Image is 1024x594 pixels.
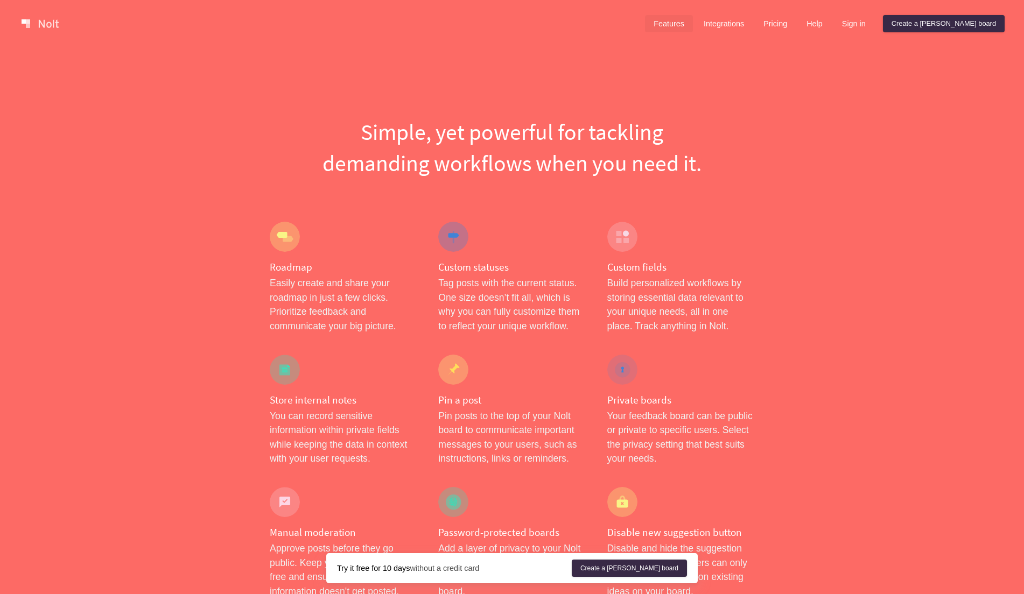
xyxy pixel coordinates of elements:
[438,526,585,539] h4: Password-protected boards
[438,260,585,274] h4: Custom statuses
[572,560,687,577] a: Create a [PERSON_NAME] board
[438,409,585,466] p: Pin posts to the top of your Nolt board to communicate important messages to your users, such as ...
[883,15,1005,32] a: Create a [PERSON_NAME] board
[270,393,417,407] h4: Store internal notes
[270,276,417,333] p: Easily create and share your roadmap in just a few clicks. Prioritize feedback and communicate yo...
[607,276,754,333] p: Build personalized workflows by storing essential data relevant to your unique needs, all in one ...
[607,260,754,274] h4: Custom fields
[438,393,585,407] h4: Pin a post
[833,15,874,32] a: Sign in
[270,116,754,179] h1: Simple, yet powerful for tackling demanding workflows when you need it.
[270,260,417,274] h4: Roadmap
[645,15,693,32] a: Features
[337,563,572,574] div: without a credit card
[270,409,417,466] p: You can record sensitive information within private fields while keeping the data in context with...
[438,276,585,333] p: Tag posts with the current status. One size doesn’t fit all, which is why you can fully customize...
[337,564,410,572] strong: Try it free for 10 days
[798,15,831,32] a: Help
[270,526,417,539] h4: Manual moderation
[695,15,753,32] a: Integrations
[607,393,754,407] h4: Private boards
[607,526,754,539] h4: Disable new suggestion button
[755,15,796,32] a: Pricing
[607,409,754,466] p: Your feedback board can be public or private to specific users. Select the privacy setting that b...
